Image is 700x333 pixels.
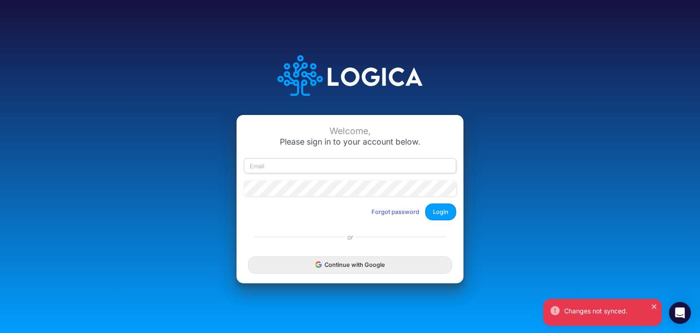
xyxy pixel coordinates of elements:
[425,203,456,220] button: Login
[669,302,691,324] div: Open Intercom Messenger
[651,301,658,311] button: close
[365,204,425,219] button: Forgot password
[280,137,420,146] span: Please sign in to your account below.
[564,306,654,316] div: Changes not synced.
[248,256,452,273] button: Continue with Google
[244,158,456,174] input: Email
[244,126,456,136] div: Welcome,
